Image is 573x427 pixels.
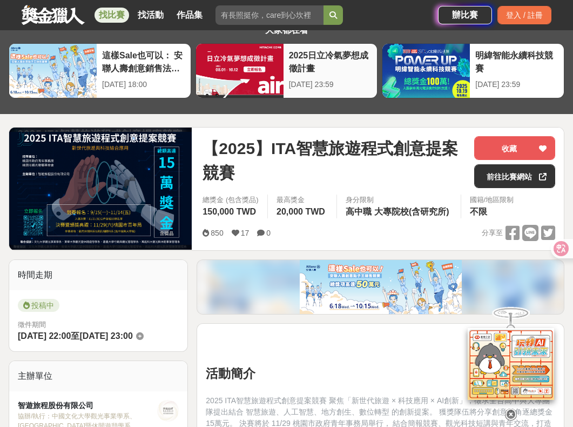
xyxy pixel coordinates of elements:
a: 這樣Sale也可以： 安聯人壽創意銷售法募集[DATE] 18:00 [9,43,191,98]
a: 前往比賽網站 [474,164,555,188]
span: 徵件期間 [18,321,46,329]
span: 最高獎金 [277,195,328,205]
span: 0 [266,229,271,237]
span: 150,000 TWD [203,207,256,216]
div: [DATE] 23:59 [475,79,558,90]
button: 收藏 [474,136,555,160]
a: 辦比賽 [438,6,492,24]
div: 國籍/地區限制 [470,195,514,205]
div: 時間走期 [9,260,187,290]
span: 總獎金 (包含獎品) [203,195,259,205]
span: 分享至 [482,225,503,241]
span: 【2025】ITA智慧旅遊程式創意提案競賽 [203,136,466,185]
span: [DATE] 22:00 [18,331,71,341]
a: 2025日立冷氣夢想成徵計畫[DATE] 23:59 [196,43,378,98]
a: 作品集 [172,8,207,23]
strong: 活動簡介 [206,366,255,381]
span: 850 [211,229,223,237]
div: 主辦單位 [9,361,187,391]
span: 投稿中 [18,299,59,312]
img: Cover Image [9,132,192,245]
span: [DATE] 23:00 [79,331,132,341]
div: [DATE] 23:59 [289,79,372,90]
a: 找活動 [133,8,168,23]
span: 高中職 [346,207,372,216]
input: 有長照挺你，care到心坎裡！青春出手，拍出照顧 影音徵件活動 [215,5,323,25]
img: 386af5bf-fbe2-4d43-ae68-517df2b56ae5.png [300,260,462,314]
div: 2025日立冷氣夢想成徵計畫 [289,49,372,74]
a: 明緯智能永續科技競賽[DATE] 23:59 [382,43,564,98]
div: [DATE] 18:00 [102,79,185,90]
span: 不限 [470,207,487,216]
span: 大專院校(含研究所) [374,207,449,216]
div: 智遊旅程股份有限公司 [18,400,157,411]
span: 20,000 TWD [277,207,325,216]
span: 17 [241,229,250,237]
div: 明緯智能永續科技競賽 [475,49,558,74]
img: d2146d9a-e6f6-4337-9592-8cefde37ba6b.png [468,328,554,400]
div: 這樣Sale也可以： 安聯人壽創意銷售法募集 [102,49,185,74]
div: 登入 / 註冊 [497,6,551,24]
span: 至 [71,331,79,341]
a: 找比賽 [95,8,129,23]
div: 身分限制 [346,195,452,205]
